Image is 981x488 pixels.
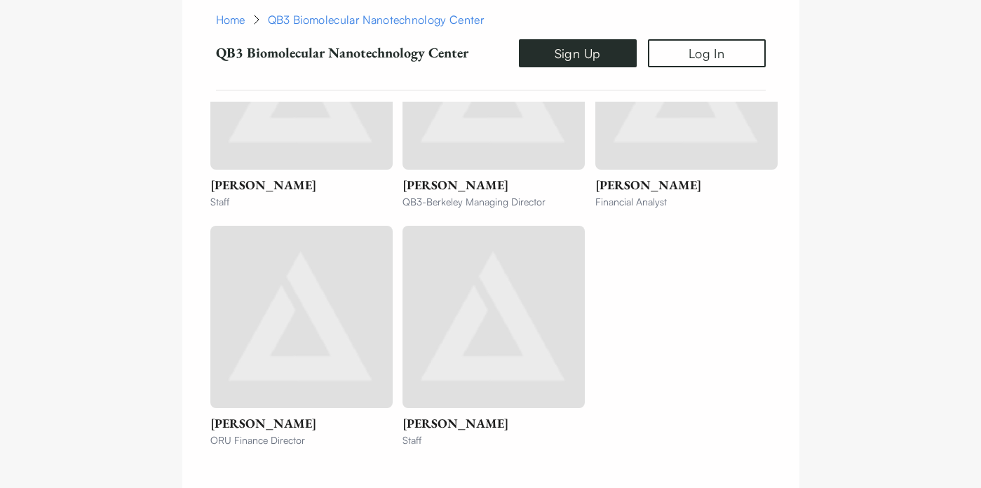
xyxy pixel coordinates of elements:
[402,414,508,433] h3: [PERSON_NAME]
[595,175,701,195] h3: [PERSON_NAME]
[268,11,485,28] div: QB3 Biomolecular Nanotechnology Center
[216,44,468,62] p: QB3 Biomolecular Nanotechnology Center
[210,175,316,195] h3: [PERSON_NAME]
[595,195,667,209] p: Financial Analyst
[402,433,421,447] p: Staff
[519,39,637,67] a: Sign Up
[402,175,508,195] h3: [PERSON_NAME]
[210,433,305,447] p: ORU Finance Director
[210,226,393,408] img: Staff Card
[648,39,766,67] a: Log In
[210,195,229,209] p: Staff
[402,195,546,209] p: QB3-Berkeley Managing Director
[210,414,316,433] h3: [PERSON_NAME]
[402,226,585,408] img: Staff Card
[216,11,245,28] a: Home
